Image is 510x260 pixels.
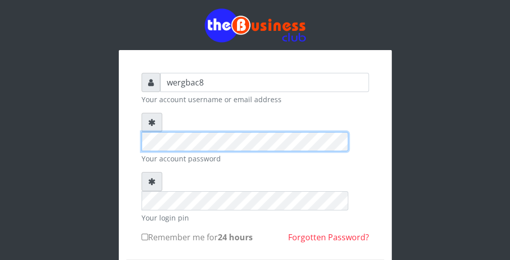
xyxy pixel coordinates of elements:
small: Your account password [142,153,369,164]
label: Remember me for [142,231,253,243]
input: Username or email address [160,73,369,92]
small: Your account username or email address [142,94,369,105]
a: Forgotten Password? [288,232,369,243]
b: 24 hours [218,232,253,243]
input: Remember me for24 hours [142,234,148,240]
small: Your login pin [142,212,369,223]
